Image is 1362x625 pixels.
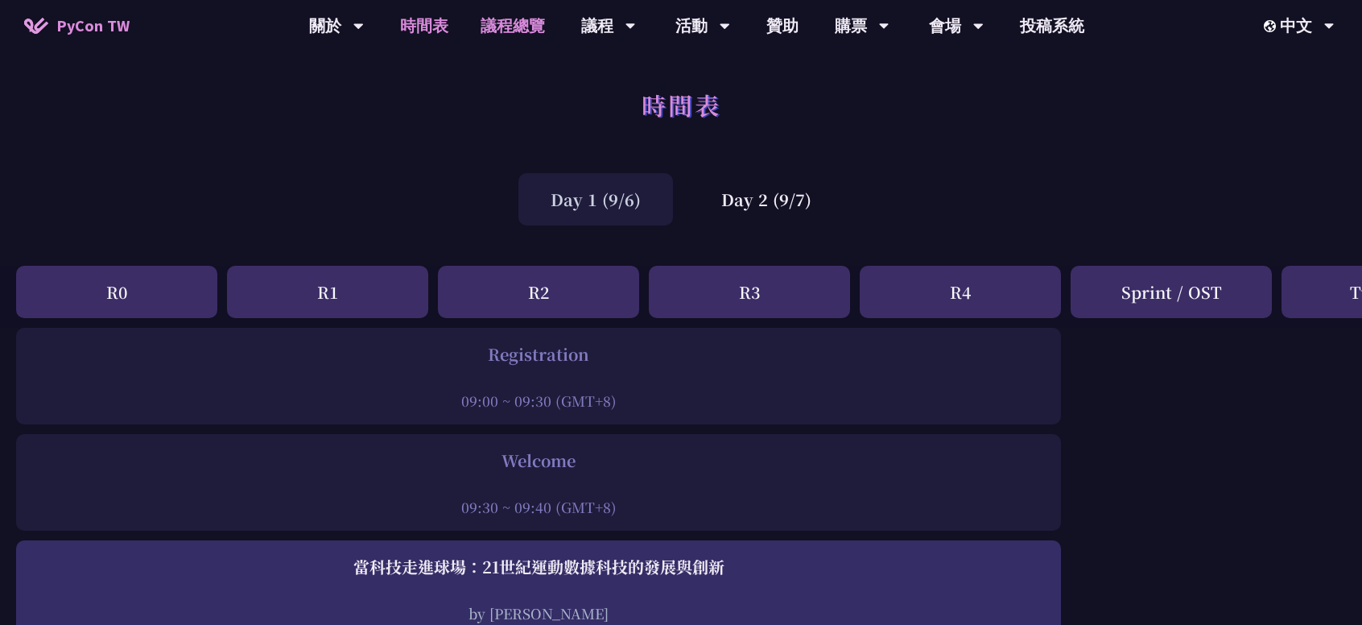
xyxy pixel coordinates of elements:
[649,266,850,318] div: R3
[1264,20,1280,32] img: Locale Icon
[1071,266,1272,318] div: Sprint / OST
[642,81,721,129] h1: 時間表
[56,14,130,38] span: PyCon TW
[438,266,639,318] div: R2
[24,391,1053,411] div: 09:00 ~ 09:30 (GMT+8)
[16,266,217,318] div: R0
[24,449,1053,473] div: Welcome
[860,266,1061,318] div: R4
[24,497,1053,517] div: 09:30 ~ 09:40 (GMT+8)
[8,6,146,46] a: PyCon TW
[24,342,1053,366] div: Registration
[227,266,428,318] div: R1
[518,173,673,226] div: Day 1 (9/6)
[24,603,1053,623] div: by [PERSON_NAME]
[24,555,1053,579] div: 當科技走進球場：21世紀運動數據科技的發展與創新
[24,18,48,34] img: Home icon of PyCon TW 2025
[689,173,844,226] div: Day 2 (9/7)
